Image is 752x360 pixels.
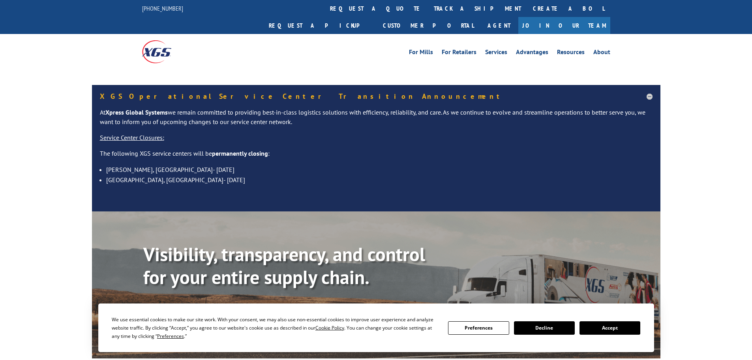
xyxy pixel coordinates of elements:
[409,49,433,58] a: For Mills
[106,175,653,185] li: [GEOGRAPHIC_DATA], [GEOGRAPHIC_DATA]- [DATE]
[377,17,480,34] a: Customer Portal
[100,149,653,165] p: The following XGS service centers will be :
[448,321,509,335] button: Preferences
[106,164,653,175] li: [PERSON_NAME], [GEOGRAPHIC_DATA]- [DATE]
[263,17,377,34] a: Request a pickup
[98,303,654,352] div: Cookie Consent Prompt
[516,49,548,58] a: Advantages
[100,134,164,141] u: Service Center Closures:
[212,149,268,157] strong: permanently closing
[143,242,425,289] b: Visibility, transparency, and control for your entire supply chain.
[142,4,183,12] a: [PHONE_NUMBER]
[557,49,585,58] a: Resources
[579,321,640,335] button: Accept
[157,333,184,339] span: Preferences
[593,49,610,58] a: About
[100,108,653,133] p: At we remain committed to providing best-in-class logistics solutions with efficiency, reliabilit...
[315,324,344,331] span: Cookie Policy
[100,93,653,100] h5: XGS Operational Service Center Transition Announcement
[518,17,610,34] a: Join Our Team
[485,49,507,58] a: Services
[514,321,575,335] button: Decline
[105,108,168,116] strong: Xpress Global Systems
[112,315,439,340] div: We use essential cookies to make our site work. With your consent, we may also use non-essential ...
[480,17,518,34] a: Agent
[442,49,476,58] a: For Retailers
